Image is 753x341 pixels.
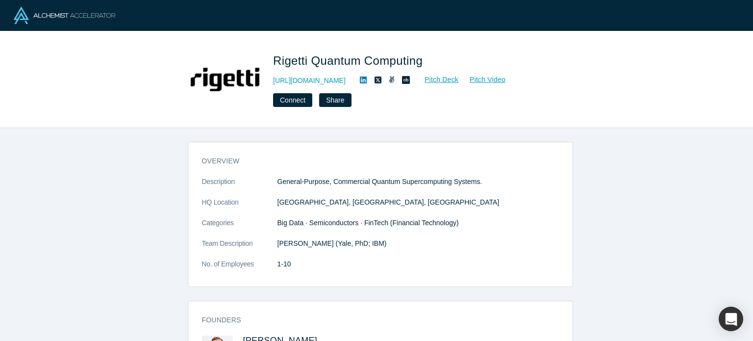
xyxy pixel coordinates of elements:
[14,7,115,24] img: Alchemist Logo
[202,259,277,280] dt: No. of Employees
[273,93,312,107] button: Connect
[277,238,559,249] p: [PERSON_NAME] (Yale, PhD; IBM)
[277,197,559,208] dd: [GEOGRAPHIC_DATA], [GEOGRAPHIC_DATA], [GEOGRAPHIC_DATA]
[202,197,277,218] dt: HQ Location
[202,315,545,325] h3: Founders
[277,259,559,269] dd: 1-10
[273,54,426,67] span: Rigetti Quantum Computing
[202,156,545,166] h3: overview
[277,219,459,227] span: Big Data · Semiconductors · FinTech (Financial Technology)
[319,93,351,107] button: Share
[202,218,277,238] dt: Categories
[273,76,346,86] a: [URL][DOMAIN_NAME]
[277,177,559,187] p: General-Purpose, Commercial Quantum Supercomputing Systems.
[414,74,459,85] a: Pitch Deck
[459,74,506,85] a: Pitch Video
[202,177,277,197] dt: Description
[191,45,259,114] img: Rigetti Quantum Computing's Logo
[202,238,277,259] dt: Team Description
